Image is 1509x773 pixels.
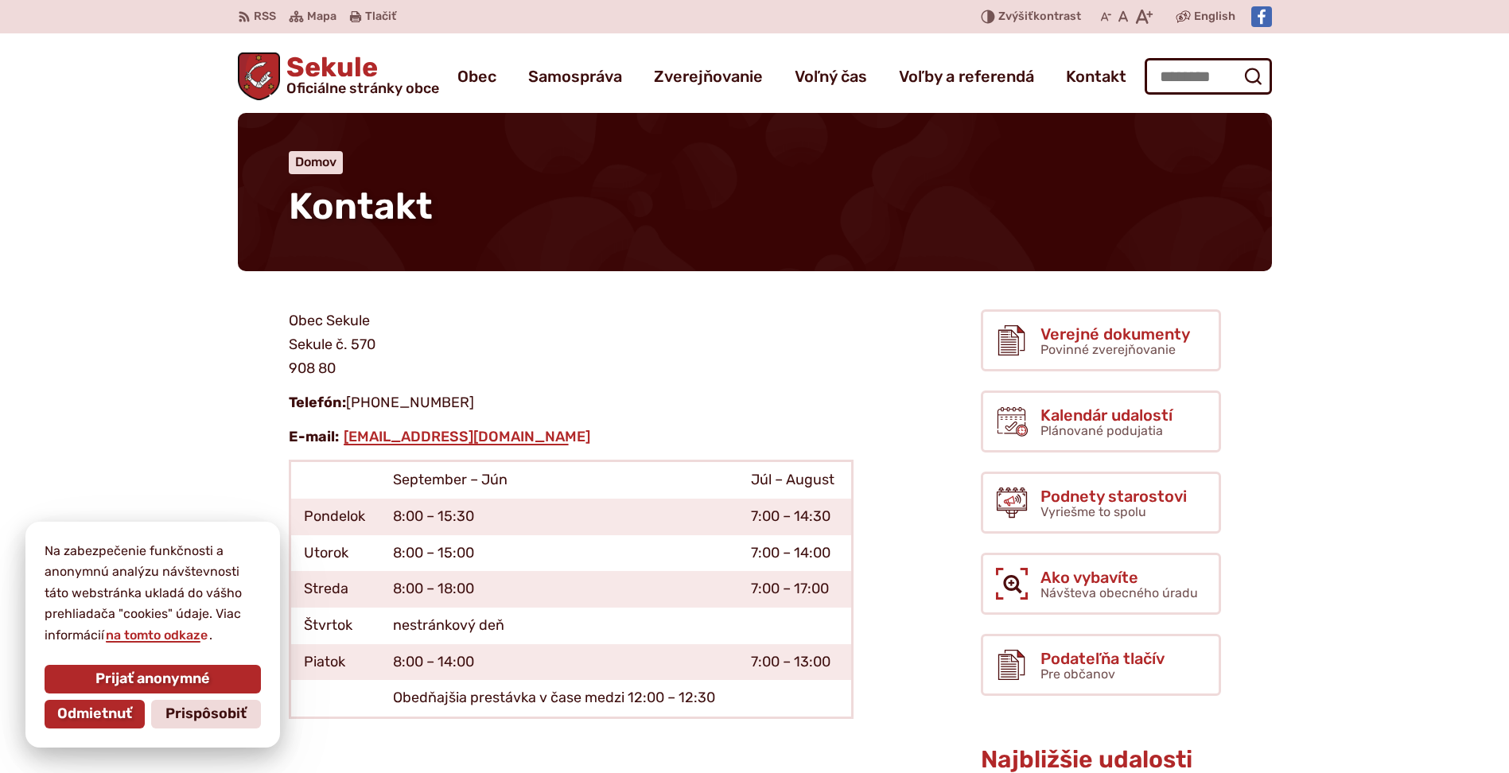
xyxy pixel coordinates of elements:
[1040,569,1198,586] span: Ako vybavíte
[380,461,738,499] td: September – Jún
[1040,504,1146,519] span: Vyriešme to spolu
[1066,54,1126,99] a: Kontakt
[151,700,261,728] button: Prispôsobiť
[380,535,738,572] td: 8:00 – 15:00
[1040,406,1173,424] span: Kalendár udalostí
[238,52,440,100] a: Logo Sekule, prejsť na domovskú stránku.
[289,394,346,411] strong: Telefón:
[307,7,336,26] span: Mapa
[981,390,1221,453] a: Kalendár udalostí Plánované podujatia
[981,553,1221,615] a: Ako vybavíte Návšteva obecného úradu
[1040,423,1163,438] span: Plánované podujatia
[654,54,763,99] a: Zverejňovanie
[795,54,867,99] a: Voľný čas
[289,391,854,415] p: [PHONE_NUMBER]
[380,644,738,681] td: 8:00 – 14:00
[295,154,336,169] a: Domov
[738,644,852,681] td: 7:00 – 13:00
[290,499,380,535] td: Pondelok
[1040,342,1176,357] span: Povinné zverejňovanie
[286,81,439,95] span: Oficiálne stránky obce
[981,634,1221,696] a: Podateľňa tlačív Pre občanov
[1040,585,1198,600] span: Návšteva obecného úradu
[165,705,247,723] span: Prispôsobiť
[1040,650,1165,667] span: Podateľňa tlačív
[342,428,592,445] a: [EMAIL_ADDRESS][DOMAIN_NAME]
[365,10,396,24] span: Tlačiť
[457,54,496,99] a: Obec
[738,571,852,608] td: 7:00 – 17:00
[280,54,439,95] span: Sekule
[290,571,380,608] td: Streda
[238,52,281,100] img: Prejsť na domovskú stránku
[104,627,209,643] a: na tomto odkaze
[1040,666,1115,682] span: Pre občanov
[289,428,339,445] strong: E-mail:
[380,499,738,535] td: 8:00 – 15:30
[899,54,1034,99] a: Voľby a referendá
[1191,7,1239,26] a: English
[45,541,261,646] p: Na zabezpečenie funkčnosti a anonymnú analýzu návštevnosti táto webstránka ukladá do vášho prehli...
[45,700,145,728] button: Odmietnuť
[57,705,132,723] span: Odmietnuť
[1040,325,1190,343] span: Verejné dokumenty
[290,644,380,681] td: Piatok
[1194,7,1235,26] span: English
[254,7,276,26] span: RSS
[1251,6,1272,27] img: Prejsť na Facebook stránku
[738,535,852,572] td: 7:00 – 14:00
[528,54,622,99] a: Samospráva
[1040,487,1187,505] span: Podnety starostovi
[290,535,380,572] td: Utorok
[998,10,1081,24] span: kontrast
[45,665,261,693] button: Prijať anonymné
[981,747,1221,773] h3: Najbližšie udalosti
[380,571,738,608] td: 8:00 – 18:00
[95,670,210,688] span: Prijať anonymné
[738,461,852,499] td: Júl – August
[289,185,433,228] span: Kontakt
[380,680,738,717] td: Obedňajšia prestávka v čase medzi 12:00 – 12:30
[981,472,1221,534] a: Podnety starostovi Vyriešme to spolu
[290,608,380,644] td: Štvrtok
[981,309,1221,371] a: Verejné dokumenty Povinné zverejňovanie
[289,309,854,380] p: Obec Sekule Sekule č. 570 908 80
[998,10,1033,23] span: Zvýšiť
[738,499,852,535] td: 7:00 – 14:30
[380,608,738,644] td: nestránkový deň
